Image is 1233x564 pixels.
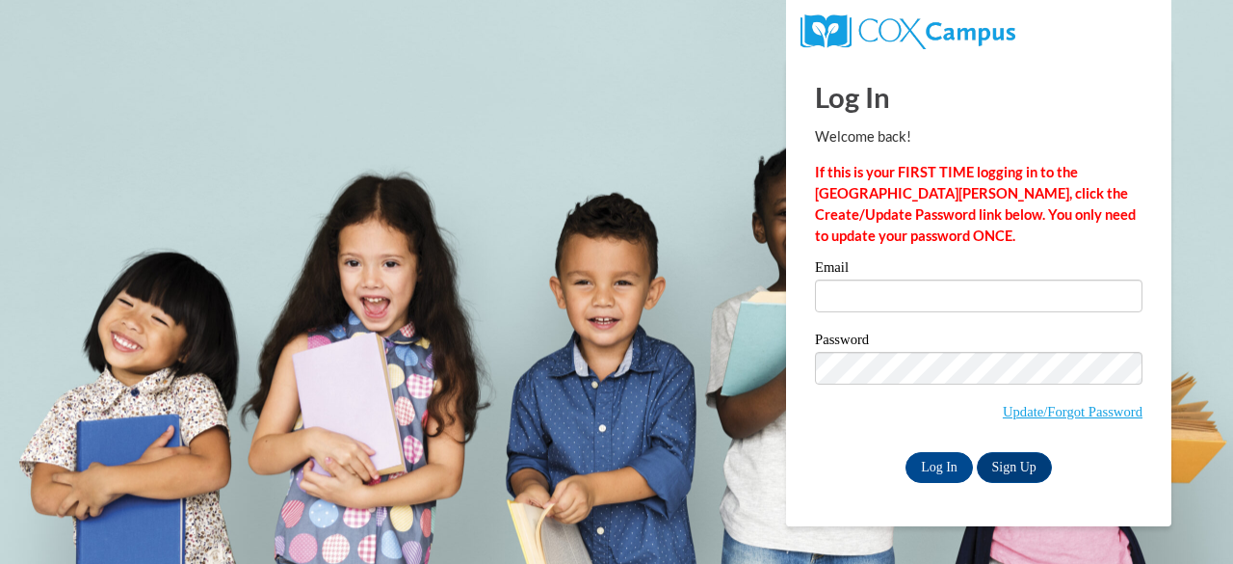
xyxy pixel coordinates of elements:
[815,333,1142,352] label: Password
[815,77,1142,117] h1: Log In
[905,452,973,483] input: Log In
[815,164,1136,244] strong: If this is your FIRST TIME logging in to the [GEOGRAPHIC_DATA][PERSON_NAME], click the Create/Upd...
[800,14,1015,49] img: COX Campus
[815,126,1142,148] p: Welcome back!
[815,260,1142,280] label: Email
[1003,404,1142,419] a: Update/Forgot Password
[977,452,1052,483] a: Sign Up
[800,22,1015,39] a: COX Campus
